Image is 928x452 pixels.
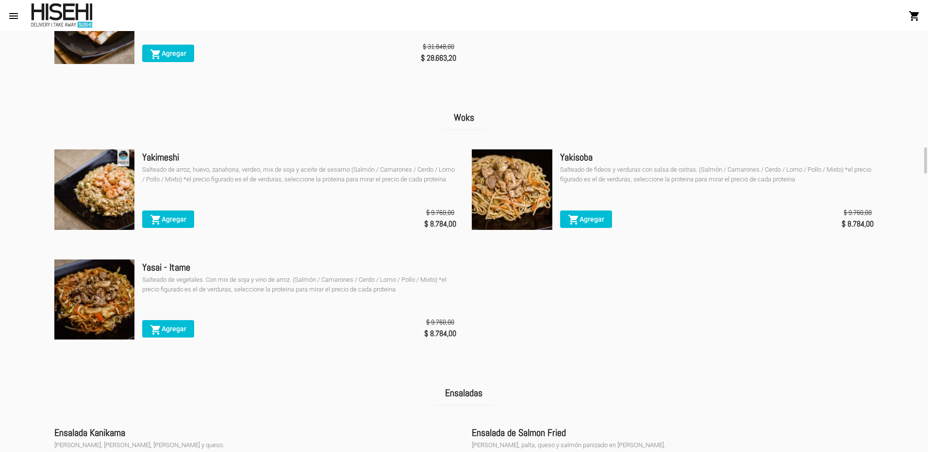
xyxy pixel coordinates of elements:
[424,217,456,231] span: $ 8.784,00
[423,42,454,51] span: $ 31.848,00
[142,165,456,184] div: Salteado de arroz, huevo, zanahoria, verdeo, mix de soja y aceite de sesamo (Salmón / Camarones /...
[54,425,456,440] div: Ensalada Kanikama
[150,49,186,57] span: Agregar
[426,208,454,217] span: $ 9.760,00
[426,317,454,327] span: $ 9.760,00
[150,324,162,336] mat-icon: shopping_cart
[8,10,19,22] mat-icon: menu
[142,320,194,338] button: Agregar
[150,214,162,226] mat-icon: shopping_cart
[560,165,874,184] div: Salteado de fideos y verduras con salsa de ostras. (Salmón / Camarones / Cerdo / Lomo / Pollo / M...
[909,10,920,22] mat-icon: shopping_cart
[142,210,194,228] button: Agregar
[142,149,456,165] div: Yakimeshi
[844,208,872,217] span: $ 9.760,00
[54,440,456,450] div: [PERSON_NAME], [PERSON_NAME], [PERSON_NAME] y queso.
[150,215,186,223] span: Agregar
[568,214,580,226] mat-icon: shopping_cart
[424,327,456,340] span: $ 8.784,00
[421,51,456,65] span: $ 28.663,20
[142,259,456,275] div: Yasai - Itame
[433,381,494,405] h2: Ensaladas
[472,149,552,230] img: 9aa37bc6-176a-4f76-8d4a-2a3718fa7d7e.jpg
[560,149,874,165] div: Yakisoba
[560,210,612,228] button: Agregar
[842,217,874,231] span: $ 8.784,00
[150,325,186,333] span: Agregar
[472,440,874,450] div: [PERSON_NAME], palta, queso y salmón panizado en [PERSON_NAME].
[568,215,604,223] span: Agregar
[442,105,486,130] h2: Woks
[54,259,135,340] img: 335318dc-9905-4575-88e1-00e03d836d55.jpg
[150,48,162,60] mat-icon: shopping_cart
[54,149,135,230] img: 2699fb53-3993-48a7-afb3-adc6b9322855.jpg
[142,275,456,294] div: Salteado de vegetales. Con mix de soja y vino de arroz. (Salmón / Camarones / Cerdo / Lomo / Poll...
[472,425,874,440] div: Ensalada de Salmon Fried
[142,45,194,62] button: Agregar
